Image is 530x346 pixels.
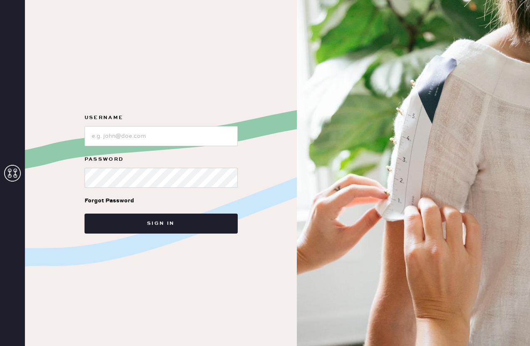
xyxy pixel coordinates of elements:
[85,126,238,146] input: e.g. john@doe.com
[85,214,238,234] button: Sign in
[85,113,238,123] label: Username
[85,196,134,205] div: Forgot Password
[85,188,134,214] a: Forgot Password
[85,154,238,164] label: Password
